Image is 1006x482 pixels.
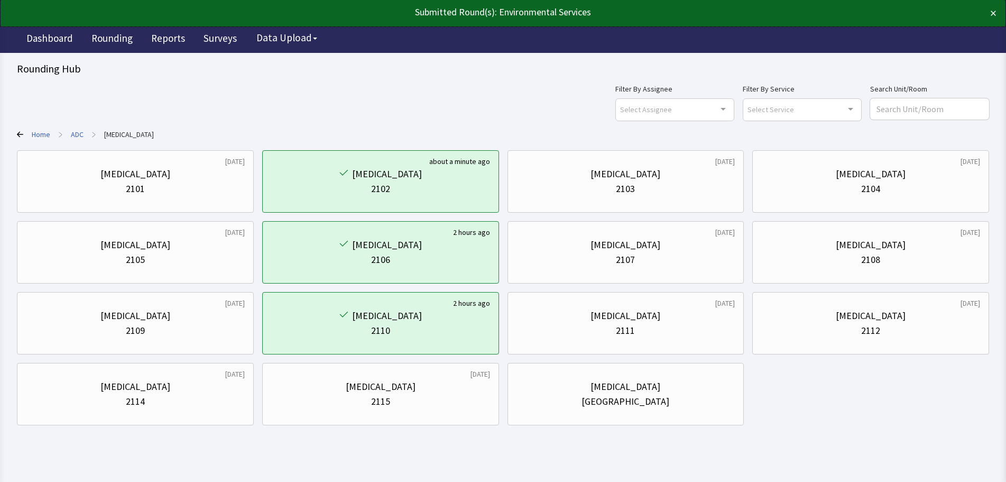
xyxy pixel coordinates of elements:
div: 2109 [126,323,145,338]
div: [MEDICAL_DATA] [100,379,170,394]
div: [MEDICAL_DATA] [590,238,660,252]
div: [DATE] [225,298,245,308]
div: [DATE] [225,369,245,379]
div: [DATE] [715,227,735,238]
div: [MEDICAL_DATA] [836,238,906,252]
span: > [92,124,96,145]
a: Rounding [84,26,141,53]
div: [MEDICAL_DATA] [352,308,422,323]
span: Select Assignee [620,103,672,115]
span: > [59,124,62,145]
div: [DATE] [961,298,980,308]
div: 2108 [861,252,880,267]
div: [MEDICAL_DATA] [590,379,660,394]
div: 2 hours ago [453,298,490,308]
div: [DATE] [715,298,735,308]
div: [GEOGRAPHIC_DATA] [582,394,669,409]
div: [DATE] [225,227,245,238]
div: [MEDICAL_DATA] [100,167,170,181]
div: [DATE] [470,369,490,379]
label: Filter By Assignee [615,83,734,95]
label: Filter By Service [743,83,862,95]
label: Search Unit/Room [870,83,989,95]
a: Surveys [196,26,245,53]
a: Dashboard [19,26,81,53]
div: 2106 [371,252,390,267]
a: Reports [143,26,193,53]
div: 2104 [861,181,880,196]
div: [MEDICAL_DATA] [352,238,422,252]
div: [MEDICAL_DATA] [346,379,416,394]
div: 2107 [616,252,635,267]
div: 2103 [616,181,635,196]
div: [MEDICAL_DATA] [836,167,906,181]
div: [DATE] [715,156,735,167]
div: [DATE] [961,156,980,167]
a: Home [32,129,50,140]
a: ICU [104,129,154,140]
button: Data Upload [250,28,324,48]
div: 2102 [371,181,390,196]
div: 2114 [126,394,145,409]
span: Select Service [747,103,794,115]
button: × [990,5,996,22]
a: ADC [71,129,84,140]
div: [DATE] [225,156,245,167]
div: 2111 [616,323,635,338]
div: 2101 [126,181,145,196]
div: [MEDICAL_DATA] [100,308,170,323]
div: 2115 [371,394,390,409]
div: 2105 [126,252,145,267]
div: [MEDICAL_DATA] [100,238,170,252]
div: [DATE] [961,227,980,238]
div: [MEDICAL_DATA] [590,308,660,323]
div: about a minute ago [429,156,490,167]
div: [MEDICAL_DATA] [352,167,422,181]
div: Submitted Round(s): Environmental Services [10,5,898,20]
div: 2110 [371,323,390,338]
input: Search Unit/Room [870,98,989,120]
div: 2112 [861,323,880,338]
div: [MEDICAL_DATA] [590,167,660,181]
div: 2 hours ago [453,227,490,238]
div: Rounding Hub [17,61,989,76]
div: [MEDICAL_DATA] [836,308,906,323]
